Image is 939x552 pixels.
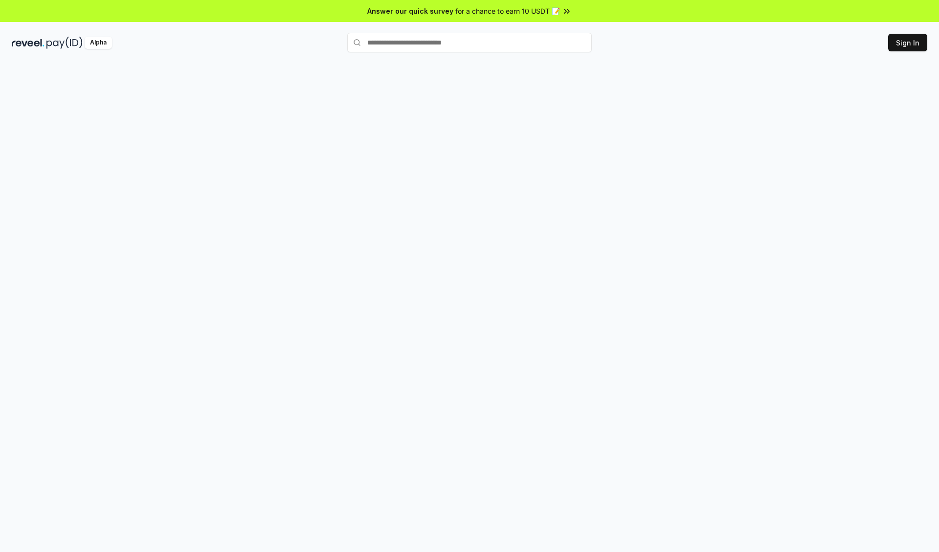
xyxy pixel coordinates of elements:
img: pay_id [46,37,83,49]
span: for a chance to earn 10 USDT 📝 [455,6,560,16]
div: Alpha [85,37,112,49]
button: Sign In [888,34,927,51]
img: reveel_dark [12,37,45,49]
span: Answer our quick survey [367,6,453,16]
